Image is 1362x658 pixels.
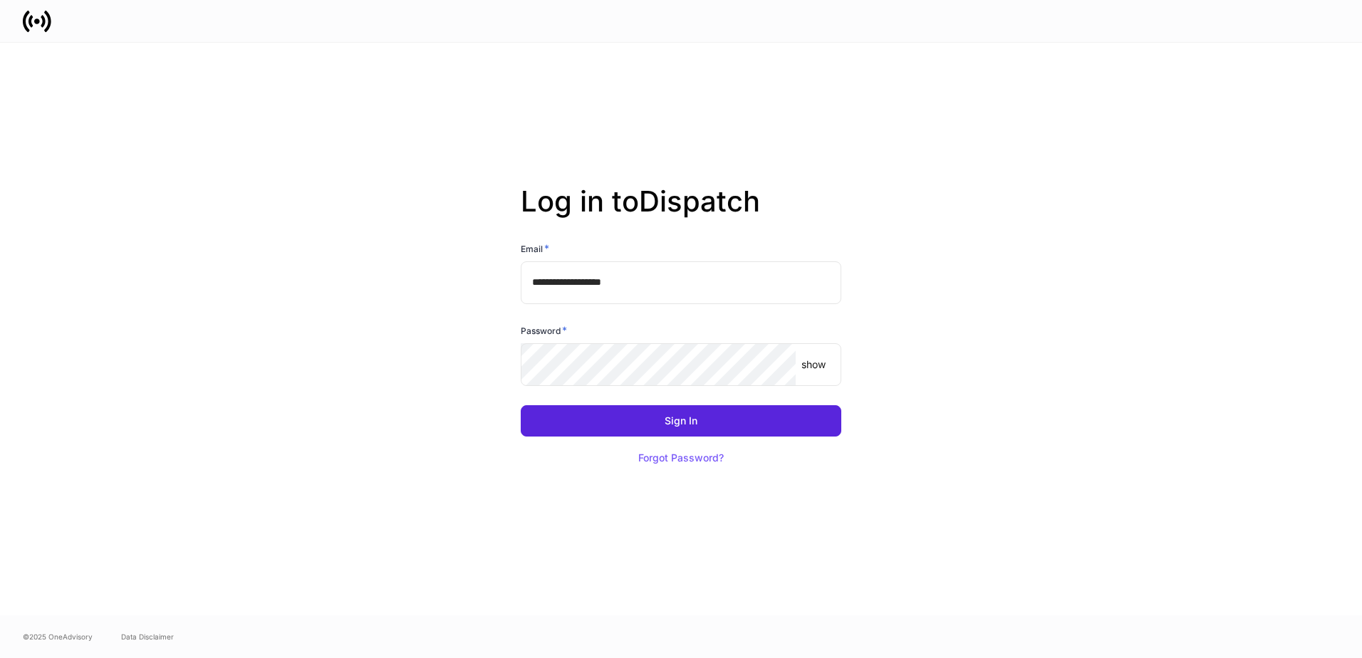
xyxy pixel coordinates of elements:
h2: Log in to Dispatch [521,184,841,241]
h6: Password [521,323,567,338]
button: Forgot Password? [620,442,742,474]
span: © 2025 OneAdvisory [23,631,93,642]
p: show [801,357,826,372]
h6: Email [521,241,549,256]
button: Sign In [521,405,841,437]
div: Sign In [665,416,697,426]
a: Data Disclaimer [121,631,174,642]
div: Forgot Password? [638,453,724,463]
